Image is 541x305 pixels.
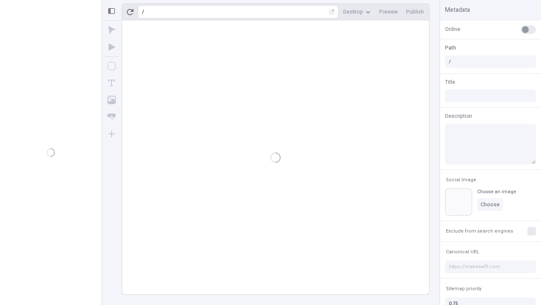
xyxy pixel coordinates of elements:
span: Desktop [343,8,363,15]
span: Path [445,44,456,52]
button: Social Image [444,175,478,185]
span: Online [445,25,460,33]
span: Sitemap priority [446,286,481,292]
button: Publish [403,6,427,18]
span: Publish [406,8,424,15]
button: Image [104,92,119,108]
button: Choose [477,198,503,211]
button: Box [104,58,119,74]
button: Text [104,75,119,91]
span: Exclude from search engines [446,228,513,234]
span: Canonical URL [446,249,479,255]
button: Button [104,109,119,125]
button: Preview [376,6,401,18]
span: Preview [379,8,398,15]
div: / [142,8,144,15]
input: https://makeswift.com [445,261,536,273]
span: Social Image [446,177,476,183]
button: Exclude from search engines [444,226,515,236]
span: Title [445,78,455,86]
span: Description [445,112,472,120]
button: Desktop [340,6,374,18]
button: Sitemap priority [444,284,483,294]
button: Canonical URL [444,247,481,257]
span: Choose [481,201,500,208]
div: Choose an image [477,189,516,195]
